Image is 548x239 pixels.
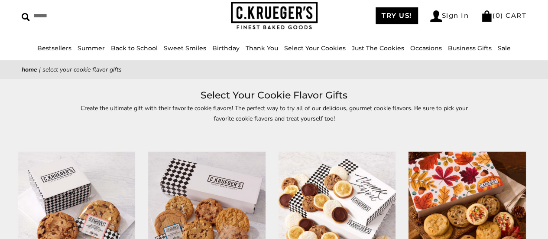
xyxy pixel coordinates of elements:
a: Select Your Cookies [284,44,346,52]
input: Search [22,9,137,23]
a: TRY US! [376,7,418,24]
a: Birthday [212,44,240,52]
a: Occasions [410,44,442,52]
span: 0 [496,11,501,20]
a: Thank You [246,44,278,52]
a: Sign In [430,10,469,22]
a: Sale [498,44,511,52]
nav: breadcrumbs [22,65,526,75]
a: Business Gifts [448,44,492,52]
a: (0) CART [481,11,526,20]
a: Just The Cookies [352,44,404,52]
span: | [39,65,41,74]
span: Select Your Cookie Flavor Gifts [42,65,122,74]
img: Search [22,13,30,21]
a: Back to School [111,44,158,52]
p: Create the ultimate gift with their favorite cookie flavors! The perfect way to try all of our de... [75,103,473,123]
img: Account [430,10,442,22]
a: Home [22,65,37,74]
a: Bestsellers [37,44,71,52]
h1: Select Your Cookie Flavor Gifts [35,88,513,103]
a: Summer [78,44,105,52]
a: Sweet Smiles [164,44,206,52]
img: C.KRUEGER'S [231,2,318,30]
img: Bag [481,10,493,22]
